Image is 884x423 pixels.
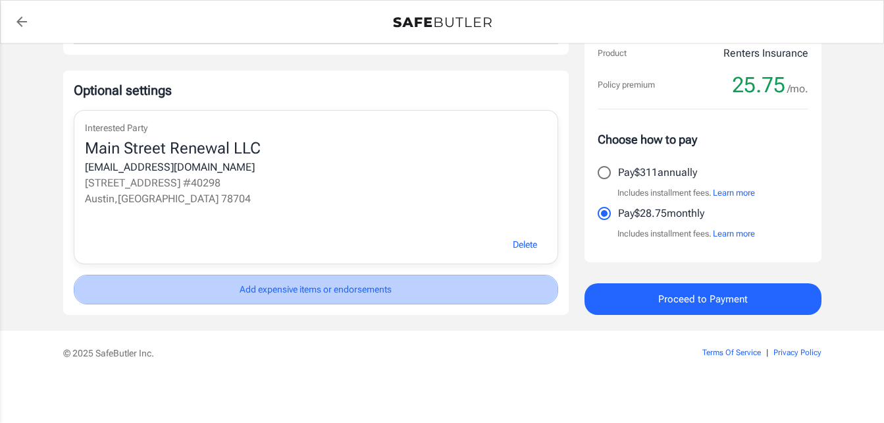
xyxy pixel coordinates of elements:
[498,231,552,259] button: Delete
[658,291,748,308] span: Proceed to Payment
[773,348,821,357] a: Privacy Policy
[74,81,558,99] p: Optional settings
[713,227,755,240] button: Learn more
[513,237,537,253] span: Delete
[598,78,655,92] p: Policy premium
[393,17,492,28] img: Back to quotes
[766,348,768,357] span: |
[585,283,821,315] button: Proceed to Payment
[9,9,35,35] a: back to quotes
[598,47,627,60] p: Product
[617,186,755,200] p: Includes installment fees.
[63,347,628,360] p: © 2025 SafeButler Inc.
[85,159,547,175] div: [EMAIL_ADDRESS][DOMAIN_NAME]
[598,130,808,148] p: Choose how to pay
[787,80,808,98] span: /mo.
[713,186,755,200] button: Learn more
[85,191,547,207] p: Austin , [GEOGRAPHIC_DATA] 78704
[617,227,755,240] p: Includes installment fees.
[85,121,547,135] p: Interested Party
[85,138,547,159] div: Main Street Renewal LLC
[618,165,697,181] p: Pay $311 annually
[732,72,785,98] span: 25.75
[723,45,808,61] p: Renters Insurance
[85,175,547,191] p: [STREET_ADDRESS] #40298
[74,275,558,304] button: Add expensive items or endorsements
[618,206,704,221] p: Pay $28.75 monthly
[702,348,761,357] a: Terms Of Service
